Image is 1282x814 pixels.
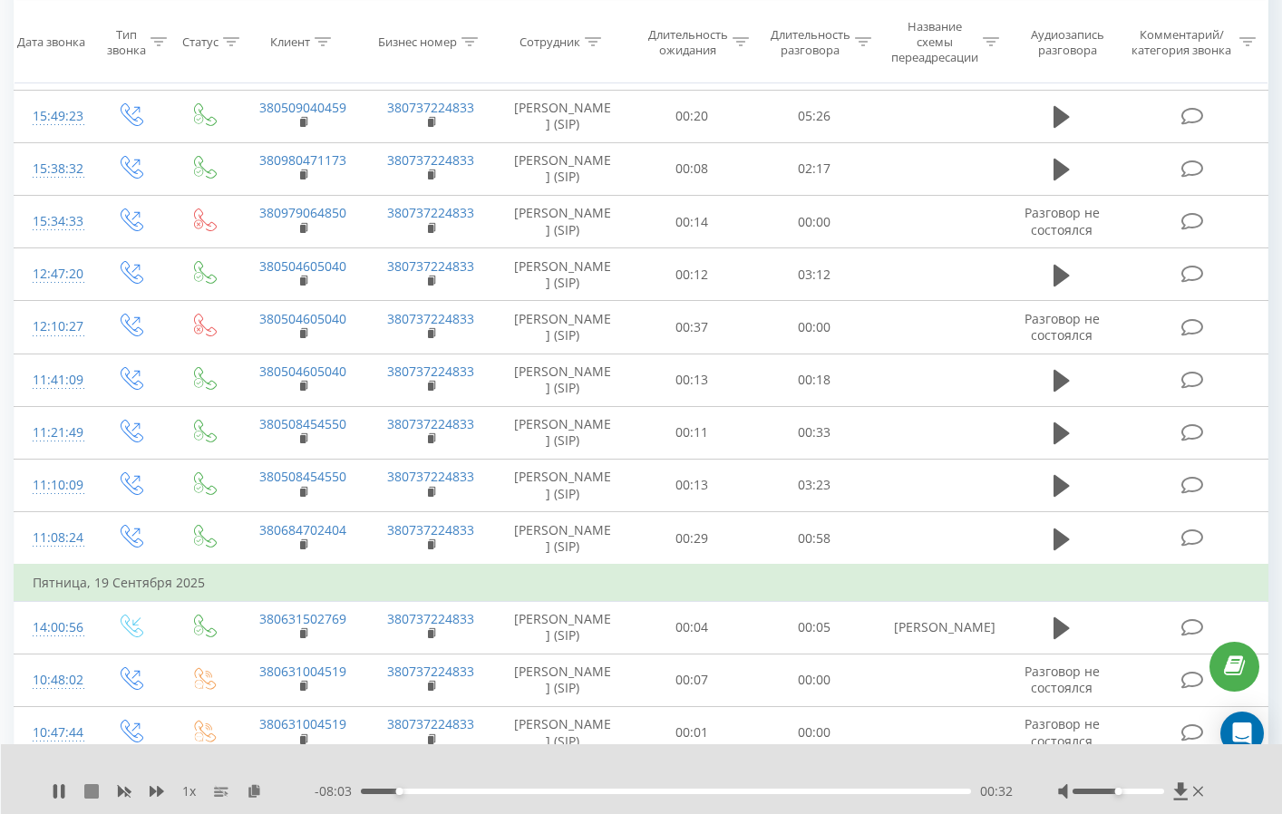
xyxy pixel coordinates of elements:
[387,99,474,116] a: 380737224833
[33,610,74,645] div: 14:00:56
[494,459,631,511] td: [PERSON_NAME] (SIP)
[387,468,474,485] a: 380737224833
[387,204,474,221] a: 380737224833
[33,204,74,239] div: 15:34:33
[891,19,978,65] div: Название схемы переадресации
[494,601,631,654] td: [PERSON_NAME] (SIP)
[33,520,74,556] div: 11:08:24
[259,415,346,432] a: 380508454550
[753,301,876,354] td: 00:00
[33,468,74,503] div: 11:10:09
[631,406,753,459] td: 00:11
[17,34,85,50] div: Дата звонка
[387,363,474,380] a: 380737224833
[631,654,753,706] td: 00:07
[259,363,346,380] a: 380504605040
[259,257,346,275] a: 380504605040
[387,521,474,538] a: 380737224833
[494,354,631,406] td: [PERSON_NAME] (SIP)
[494,90,631,142] td: [PERSON_NAME] (SIP)
[494,406,631,459] td: [PERSON_NAME] (SIP)
[494,654,631,706] td: [PERSON_NAME] (SIP)
[494,142,631,195] td: [PERSON_NAME] (SIP)
[182,782,196,800] span: 1 x
[753,706,876,759] td: 00:00
[753,512,876,566] td: 00:58
[33,363,74,398] div: 11:41:09
[753,248,876,301] td: 03:12
[387,310,474,327] a: 380737224833
[33,151,74,187] div: 15:38:32
[631,248,753,301] td: 00:12
[631,601,753,654] td: 00:04
[631,512,753,566] td: 00:29
[1025,663,1100,696] span: Разговор не состоялся
[631,706,753,759] td: 00:01
[631,90,753,142] td: 00:20
[753,406,876,459] td: 00:33
[753,654,876,706] td: 00:00
[387,151,474,169] a: 380737224833
[259,310,346,327] a: 380504605040
[770,26,850,57] div: Длительность разговора
[396,788,403,795] div: Accessibility label
[15,565,1268,601] td: Пятница, 19 Сентября 2025
[753,601,876,654] td: 00:05
[631,142,753,195] td: 00:08
[753,90,876,142] td: 05:26
[1220,712,1264,755] div: Open Intercom Messenger
[753,459,876,511] td: 03:23
[259,204,346,221] a: 380979064850
[494,301,631,354] td: [PERSON_NAME] (SIP)
[33,715,74,751] div: 10:47:44
[182,34,219,50] div: Статус
[107,26,146,57] div: Тип звонка
[520,34,580,50] div: Сотрудник
[259,521,346,538] a: 380684702404
[259,151,346,169] a: 380980471173
[259,715,346,732] a: 380631004519
[494,196,631,248] td: [PERSON_NAME] (SIP)
[270,34,310,50] div: Клиент
[33,309,74,344] div: 12:10:27
[259,610,346,627] a: 380631502769
[1025,715,1100,749] span: Разговор не состоялся
[387,663,474,680] a: 380737224833
[387,610,474,627] a: 380737224833
[631,459,753,511] td: 00:13
[753,196,876,248] td: 00:00
[387,715,474,732] a: 380737224833
[33,99,74,134] div: 15:49:23
[494,512,631,566] td: [PERSON_NAME] (SIP)
[1129,26,1235,57] div: Комментарий/категория звонка
[387,257,474,275] a: 380737224833
[753,142,876,195] td: 02:17
[494,248,631,301] td: [PERSON_NAME] (SIP)
[33,257,74,292] div: 12:47:20
[753,354,876,406] td: 00:18
[631,196,753,248] td: 00:14
[980,782,1013,800] span: 00:32
[1025,204,1100,237] span: Разговор не состоялся
[647,26,728,57] div: Длительность ожидания
[315,782,361,800] span: - 08:03
[378,34,457,50] div: Бизнес номер
[1020,26,1117,57] div: Аудиозапись разговора
[631,354,753,406] td: 00:13
[631,301,753,354] td: 00:37
[259,99,346,116] a: 380509040459
[259,663,346,680] a: 380631004519
[33,663,74,698] div: 10:48:02
[387,415,474,432] a: 380737224833
[33,415,74,451] div: 11:21:49
[259,468,346,485] a: 380508454550
[1025,310,1100,344] span: Разговор не состоялся
[494,706,631,759] td: [PERSON_NAME] (SIP)
[1115,788,1122,795] div: Accessibility label
[876,601,1003,654] td: [PERSON_NAME]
